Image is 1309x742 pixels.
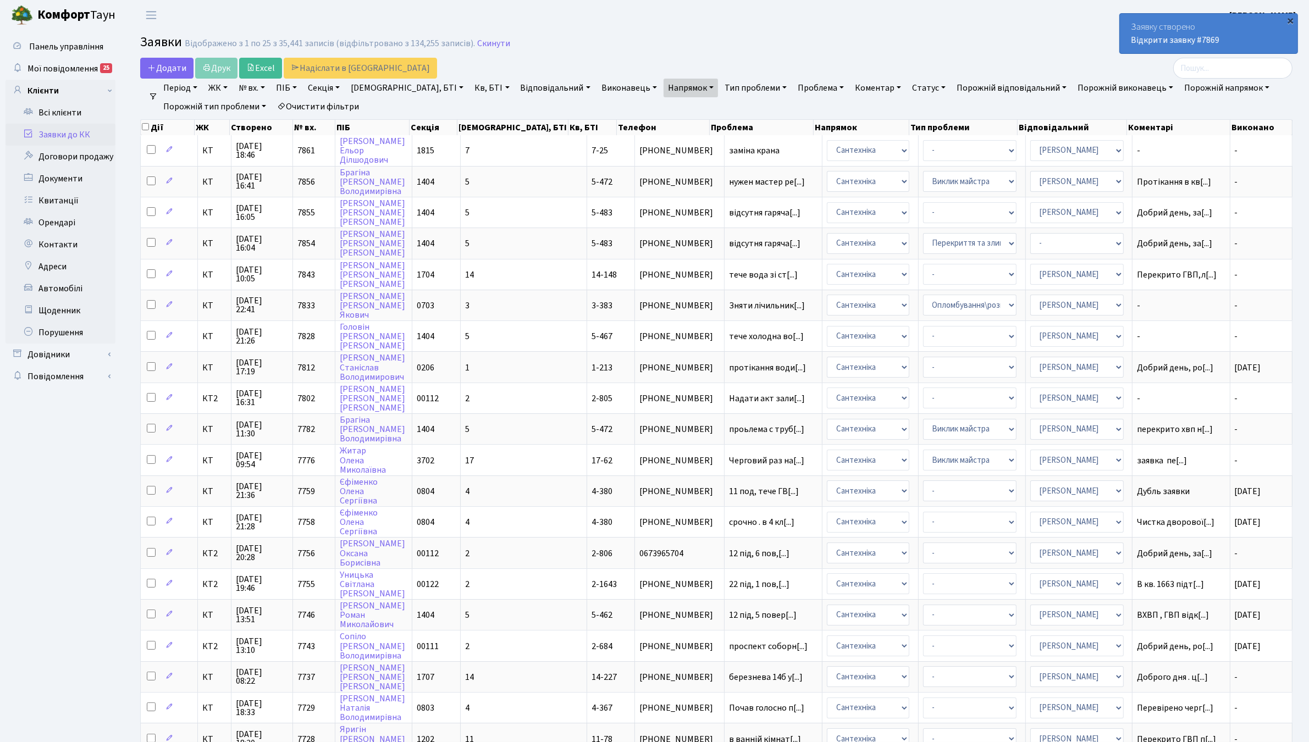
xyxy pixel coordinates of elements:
[147,62,186,74] span: Додати
[11,4,33,26] img: logo.png
[340,693,405,723] a: [PERSON_NAME]НаталіяВолодимирівна
[417,300,434,312] span: 0703
[417,145,434,157] span: 1815
[465,671,474,683] span: 14
[417,176,434,188] span: 1404
[293,120,336,135] th: № вх.
[236,296,288,314] span: [DATE] 22:41
[592,330,612,342] span: 5-467
[340,259,405,290] a: [PERSON_NAME][PERSON_NAME][PERSON_NAME]
[465,423,470,435] span: 5
[793,79,848,97] a: Проблема
[592,300,612,312] span: 3-383
[5,168,115,190] a: Документи
[465,269,474,281] span: 14
[639,673,720,682] span: [PHONE_NUMBER]
[236,482,288,500] span: [DATE] 21:36
[465,516,470,528] span: 4
[297,702,315,714] span: 7729
[729,237,800,250] span: відсутня гаряча[...]
[1235,609,1261,621] span: [DATE]
[1137,362,1213,374] span: Добрий день, ро[...]
[909,120,1018,135] th: Тип проблеми
[417,578,439,590] span: 00122
[1235,330,1238,342] span: -
[297,455,315,467] span: 7776
[417,671,434,683] span: 1707
[202,549,227,558] span: КТ2
[1235,485,1261,497] span: [DATE]
[729,516,794,528] span: срочно . в 4 кл[...]
[303,79,344,97] a: Секція
[729,300,805,312] span: Зняти лічильник[...]
[720,79,791,97] a: Тип проблеми
[1137,207,1212,219] span: Добрий день, за[...]
[1230,120,1293,135] th: Виконано
[592,423,612,435] span: 5-472
[1137,609,1209,621] span: ВХВП , ГВП відк[...]
[236,142,288,159] span: [DATE] 18:46
[272,79,301,97] a: ПІБ
[516,79,595,97] a: Відповідальний
[297,516,315,528] span: 7758
[340,414,405,445] a: Брагіна[PERSON_NAME]Володимирівна
[465,330,470,342] span: 5
[202,704,227,712] span: КТ
[1131,34,1219,46] a: Відкрити заявку #7869
[639,487,720,496] span: [PHONE_NUMBER]
[465,362,470,374] span: 1
[340,507,378,538] a: ЄфіменкоОленаСергіївна
[1235,392,1238,405] span: -
[592,176,612,188] span: 5-472
[1229,9,1296,22] a: [PERSON_NAME]
[5,190,115,212] a: Квитанції
[639,425,720,434] span: [PHONE_NUMBER]
[1235,207,1238,219] span: -
[465,485,470,497] span: 4
[202,673,227,682] span: КТ
[417,516,434,528] span: 0804
[236,637,288,655] span: [DATE] 13:10
[465,609,470,621] span: 5
[29,41,103,53] span: Панель управління
[814,120,909,135] th: Напрямок
[1137,487,1225,496] span: Дубль заявки
[1137,301,1225,310] span: -
[340,538,405,569] a: [PERSON_NAME]ОксанаБорисівна
[273,97,363,116] a: Очистити фільтри
[1137,332,1225,341] span: -
[465,237,470,250] span: 5
[729,485,799,497] span: 11 под, тече ГВ[...]
[297,671,315,683] span: 7737
[729,640,808,652] span: проспект соборн[...]
[297,237,315,250] span: 7854
[202,456,227,465] span: КТ
[159,79,202,97] a: Період
[1137,269,1217,281] span: Перекрито ГВП,л[...]
[185,38,475,49] div: Відображено з 1 по 25 з 35,441 записів (відфільтровано з 134,255 записів).
[340,167,405,197] a: Брагіна[PERSON_NAME]Володимирівна
[1137,176,1211,188] span: Протікання в кв[...]
[1235,516,1261,528] span: [DATE]
[340,383,405,414] a: [PERSON_NAME][PERSON_NAME][PERSON_NAME]
[639,642,720,651] span: [PHONE_NUMBER]
[346,79,468,97] a: [DEMOGRAPHIC_DATA], БТІ
[1235,455,1238,467] span: -
[202,208,227,217] span: КТ
[340,135,405,166] a: [PERSON_NAME]ЕльорДілшодович
[5,300,115,322] a: Щоденник
[202,487,227,496] span: КТ
[340,228,405,259] a: [PERSON_NAME][PERSON_NAME][PERSON_NAME]
[1137,146,1225,155] span: -
[297,423,315,435] span: 7782
[664,79,718,97] a: Напрямок
[465,547,470,560] span: 2
[297,207,315,219] span: 7855
[1235,362,1261,374] span: [DATE]
[27,63,98,75] span: Мої повідомлення
[639,332,720,341] span: [PHONE_NUMBER]
[236,699,288,717] span: [DATE] 18:33
[297,300,315,312] span: 7833
[5,234,115,256] a: Контакти
[410,120,458,135] th: Секція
